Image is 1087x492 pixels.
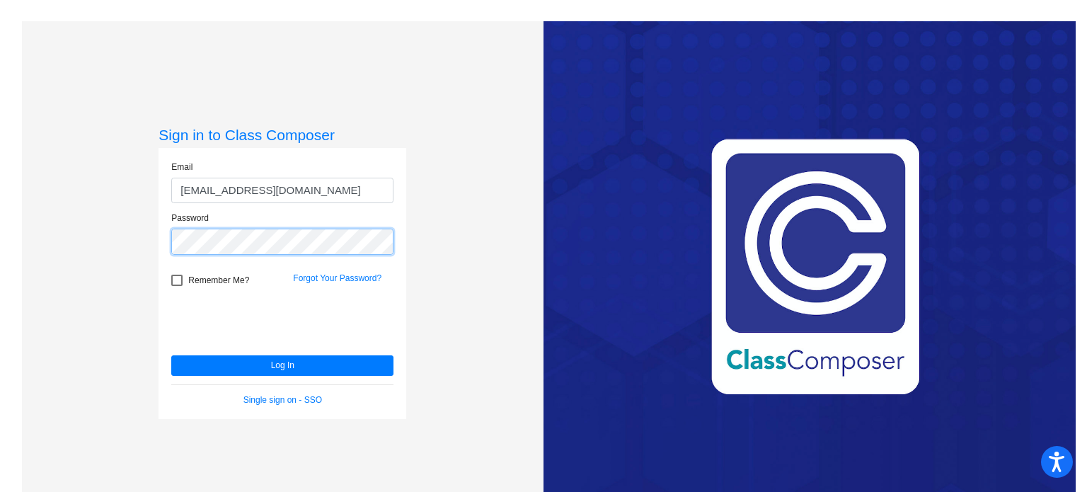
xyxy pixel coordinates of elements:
label: Password [171,212,209,224]
h3: Sign in to Class Composer [159,126,406,144]
button: Log In [171,355,393,376]
a: Single sign on - SSO [243,395,322,405]
iframe: reCAPTCHA [171,293,386,348]
a: Forgot Your Password? [293,273,381,283]
span: Remember Me? [188,272,249,289]
label: Email [171,161,192,173]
